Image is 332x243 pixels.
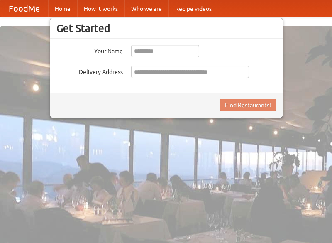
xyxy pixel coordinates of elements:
label: Your Name [56,45,123,55]
h3: Get Started [56,22,276,34]
label: Delivery Address [56,66,123,76]
a: How it works [77,0,124,17]
a: Who we are [124,0,168,17]
button: Find Restaurants! [220,99,276,111]
a: Home [48,0,77,17]
a: Recipe videos [168,0,218,17]
a: FoodMe [0,0,48,17]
